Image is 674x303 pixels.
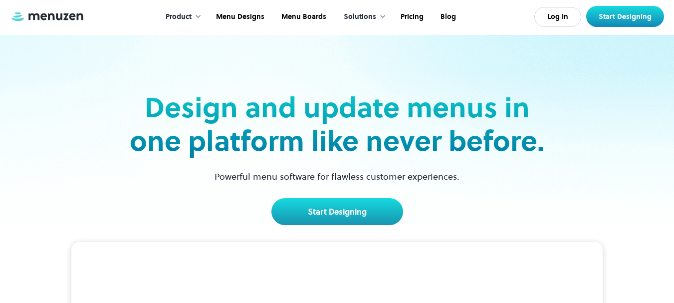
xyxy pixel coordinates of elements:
[207,1,272,32] a: Menu Designs
[334,1,391,32] div: Solutions
[391,1,431,32] a: Pricing
[586,6,664,27] a: Start Designing
[166,11,192,22] div: Product
[127,91,548,158] h2: Design and update menus in one platform like never before.
[344,11,376,22] div: Solutions
[202,170,472,183] p: Powerful menu software for flawless customer experiences.
[271,198,403,225] a: Start Designing
[534,7,581,27] a: Log In
[156,1,207,32] div: Product
[431,1,463,32] a: Blog
[272,1,334,32] a: Menu Boards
